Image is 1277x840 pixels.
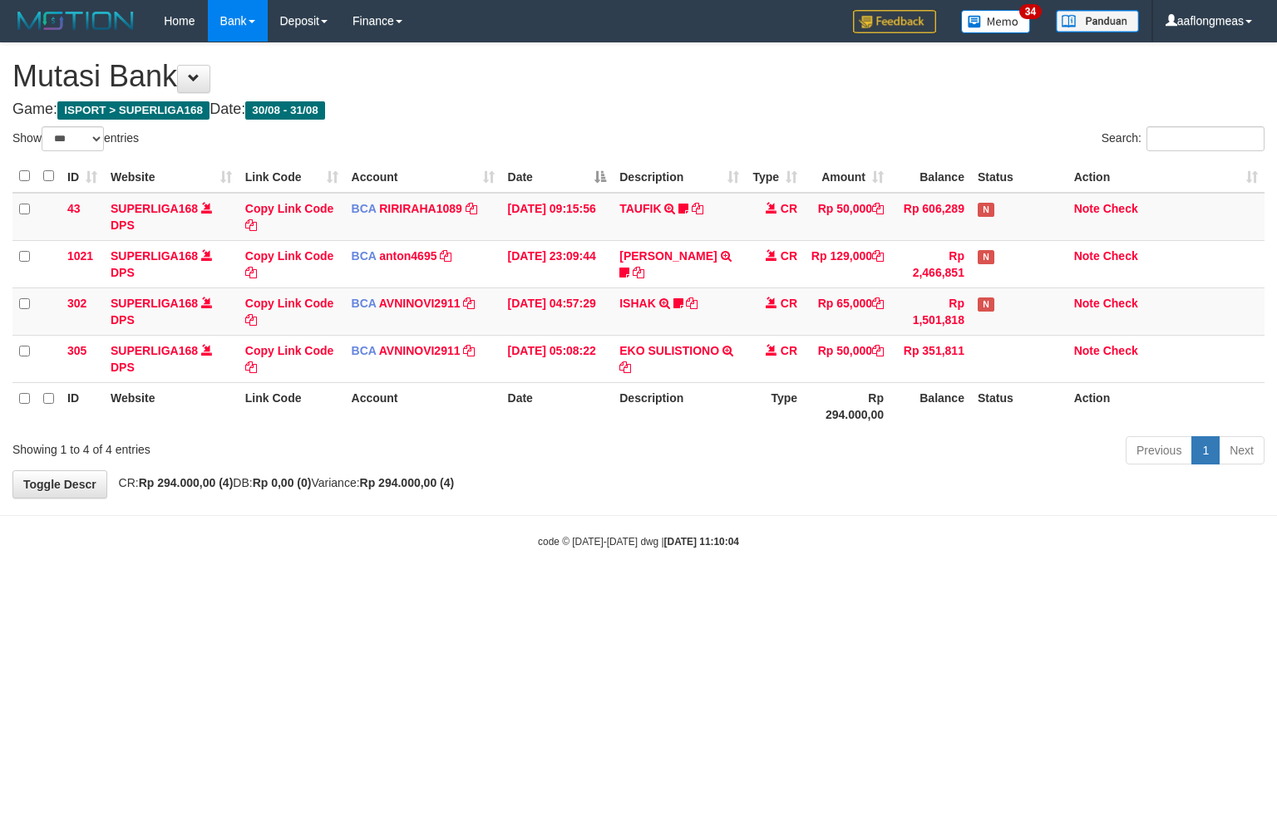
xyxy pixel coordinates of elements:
a: Copy Rp 50,000 to clipboard [872,202,884,215]
img: MOTION_logo.png [12,8,139,33]
th: Balance [890,382,971,430]
td: [DATE] 09:15:56 [501,193,614,241]
span: CR [781,297,797,310]
td: Rp 1,501,818 [890,287,971,335]
a: Copy TAUFIK to clipboard [692,202,703,215]
a: Copy Link Code [245,202,334,232]
a: [PERSON_NAME] [619,249,717,263]
a: Note [1074,344,1100,357]
a: Next [1219,436,1265,464]
a: Copy Link Code [245,344,334,374]
span: 30/08 - 31/08 [245,101,325,120]
strong: [DATE] 11:10:04 [664,536,739,548]
strong: Rp 294.000,00 (4) [139,476,234,489]
td: DPS [104,287,239,335]
span: BCA [352,249,377,263]
td: Rp 65,000 [804,287,890,335]
a: ISHAK [619,297,656,310]
td: Rp 50,000 [804,193,890,241]
span: BCA [352,344,377,357]
h4: Game: Date: [12,101,1265,118]
a: SUPERLIGA168 [111,249,198,263]
th: Status [971,382,1067,430]
span: 43 [67,202,81,215]
a: Check [1103,344,1138,357]
a: Copy AVNINOVI2911 to clipboard [463,344,475,357]
th: Type: activate to sort column ascending [746,160,804,193]
span: ISPORT > SUPERLIGA168 [57,101,210,120]
input: Search: [1146,126,1265,151]
a: TAUFIK [619,202,661,215]
span: BCA [352,202,377,215]
th: ID [61,382,104,430]
a: AVNINOVI2911 [379,344,461,357]
td: DPS [104,193,239,241]
a: Note [1074,202,1100,215]
th: Type [746,382,804,430]
a: Toggle Descr [12,470,107,499]
label: Show entries [12,126,139,151]
a: Copy anton4695 to clipboard [440,249,451,263]
td: Rp 129,000 [804,240,890,287]
td: Rp 50,000 [804,335,890,382]
a: SUPERLIGA168 [111,202,198,215]
th: Website [104,382,239,430]
td: Rp 2,466,851 [890,240,971,287]
th: Date: activate to sort column descending [501,160,614,193]
a: Copy Link Code [245,297,334,327]
th: Date [501,382,614,430]
td: DPS [104,335,239,382]
img: panduan.png [1056,10,1139,32]
a: Copy EKO SULISTIONO to clipboard [619,361,631,374]
a: Previous [1126,436,1192,464]
a: Check [1103,202,1138,215]
span: CR: DB: Variance: [111,476,455,489]
span: Has Note [978,297,994,312]
td: Rp 606,289 [890,193,971,241]
a: Copy AVNINOVI2911 to clipboard [463,297,475,310]
span: Has Note [978,250,994,264]
a: Copy Link Code [245,249,334,279]
a: AVNINOVI2911 [379,297,461,310]
th: Description [613,382,746,430]
th: Link Code [239,382,345,430]
a: Copy Rp 129,000 to clipboard [872,249,884,263]
label: Search: [1102,126,1265,151]
a: Copy RIRIRAHA1089 to clipboard [466,202,477,215]
th: Rp 294.000,00 [804,382,890,430]
td: [DATE] 04:57:29 [501,287,614,335]
td: [DATE] 23:09:44 [501,240,614,287]
th: Balance [890,160,971,193]
span: 1021 [67,249,93,263]
a: Copy ISHAK to clipboard [686,297,698,310]
a: SUPERLIGA168 [111,297,198,310]
th: Description: activate to sort column ascending [613,160,746,193]
span: 305 [67,344,86,357]
a: Copy Rp 65,000 to clipboard [872,297,884,310]
th: Status [971,160,1067,193]
span: CR [781,202,797,215]
span: BCA [352,297,377,310]
strong: Rp 0,00 (0) [253,476,312,489]
span: Has Note [978,203,994,217]
td: DPS [104,240,239,287]
a: RIRIRAHA1089 [379,202,462,215]
a: SUPERLIGA168 [111,344,198,357]
th: Account: activate to sort column ascending [345,160,501,193]
th: ID: activate to sort column ascending [61,160,104,193]
span: 302 [67,297,86,310]
span: 34 [1019,4,1042,19]
small: code © [DATE]-[DATE] dwg | [538,536,739,548]
div: Showing 1 to 4 of 4 entries [12,435,520,458]
a: Note [1074,249,1100,263]
a: Copy Rp 50,000 to clipboard [872,344,884,357]
th: Action: activate to sort column ascending [1067,160,1265,193]
img: Feedback.jpg [853,10,936,33]
th: Link Code: activate to sort column ascending [239,160,345,193]
h1: Mutasi Bank [12,60,1265,93]
th: Website: activate to sort column ascending [104,160,239,193]
img: Button%20Memo.svg [961,10,1031,33]
strong: Rp 294.000,00 (4) [360,476,455,489]
a: EKO SULISTIONO [619,344,719,357]
select: Showentries [42,126,104,151]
